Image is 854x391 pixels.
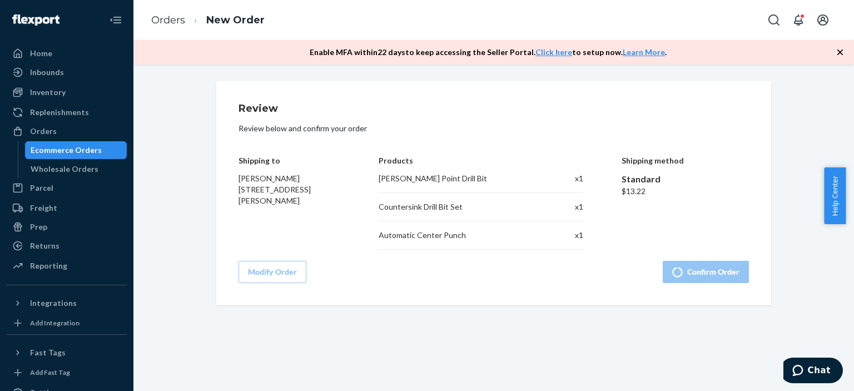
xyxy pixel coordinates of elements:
[239,123,749,134] p: Review below and confirm your order
[551,230,583,241] div: x 1
[105,9,127,31] button: Close Navigation
[622,186,749,197] div: $13.22
[7,122,127,140] a: Orders
[622,156,749,165] h4: Shipping method
[206,14,265,26] a: New Order
[30,126,57,137] div: Orders
[30,318,80,328] div: Add Integration
[379,156,583,165] h4: Products
[30,347,66,358] div: Fast Tags
[535,47,572,57] a: Click here
[824,167,846,224] button: Help Center
[763,9,785,31] button: Open Search Box
[7,83,127,101] a: Inventory
[12,14,59,26] img: Flexport logo
[622,173,749,186] div: Standard
[151,14,185,26] a: Orders
[783,358,843,385] iframe: Opens a widget where you can chat to one of our agents
[7,179,127,197] a: Parcel
[7,366,127,379] a: Add Fast Tag
[30,368,70,377] div: Add Fast Tag
[239,103,749,115] h1: Review
[30,182,53,194] div: Parcel
[7,257,127,275] a: Reporting
[30,87,66,98] div: Inventory
[30,67,64,78] div: Inbounds
[7,316,127,330] a: Add Integration
[551,173,583,184] div: x 1
[239,261,306,283] button: Modify Order
[30,240,59,251] div: Returns
[31,164,98,175] div: Wholesale Orders
[7,294,127,312] button: Integrations
[30,298,77,309] div: Integrations
[623,47,665,57] a: Learn More
[30,48,52,59] div: Home
[7,237,127,255] a: Returns
[379,173,539,184] div: [PERSON_NAME] Point Drill Bit
[239,174,311,205] span: [PERSON_NAME] [STREET_ADDRESS][PERSON_NAME]
[30,202,57,214] div: Freight
[30,260,67,271] div: Reporting
[310,47,667,58] p: Enable MFA within 22 days to keep accessing the Seller Portal. to setup now. .
[812,9,834,31] button: Open account menu
[7,199,127,217] a: Freight
[379,201,539,212] div: Countersink Drill Bit Set
[7,103,127,121] a: Replenishments
[239,156,341,165] h4: Shipping to
[25,160,127,178] a: Wholesale Orders
[787,9,810,31] button: Open notifications
[25,141,127,159] a: Ecommerce Orders
[379,230,539,241] div: Automatic Center Punch
[663,261,749,283] button: Confirm Order
[7,218,127,236] a: Prep
[7,44,127,62] a: Home
[30,107,89,118] div: Replenishments
[30,221,47,232] div: Prep
[31,145,102,156] div: Ecommerce Orders
[142,4,274,37] ol: breadcrumbs
[551,201,583,212] div: x 1
[7,63,127,81] a: Inbounds
[7,344,127,362] button: Fast Tags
